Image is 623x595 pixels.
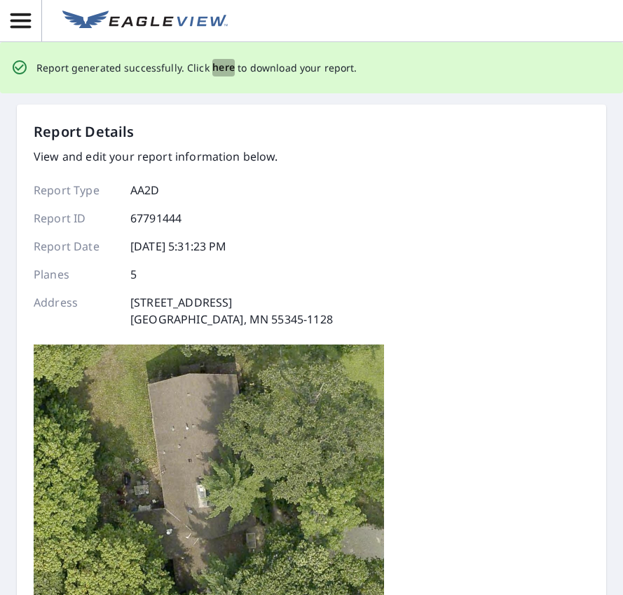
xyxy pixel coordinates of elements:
[130,294,333,328] p: [STREET_ADDRESS] [GEOGRAPHIC_DATA], MN 55345-1128
[54,2,236,40] a: EV Logo
[130,238,227,255] p: [DATE] 5:31:23 PM
[34,294,118,328] p: Address
[34,238,118,255] p: Report Date
[130,182,160,199] p: AA2D
[62,11,228,32] img: EV Logo
[34,182,118,199] p: Report Type
[34,266,118,283] p: Planes
[130,266,137,283] p: 5
[34,210,118,227] p: Report ID
[130,210,182,227] p: 67791444
[36,59,357,76] p: Report generated successfully. Click to download your report.
[34,148,333,165] p: View and edit your report information below.
[34,121,135,142] p: Report Details
[212,59,235,76] button: here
